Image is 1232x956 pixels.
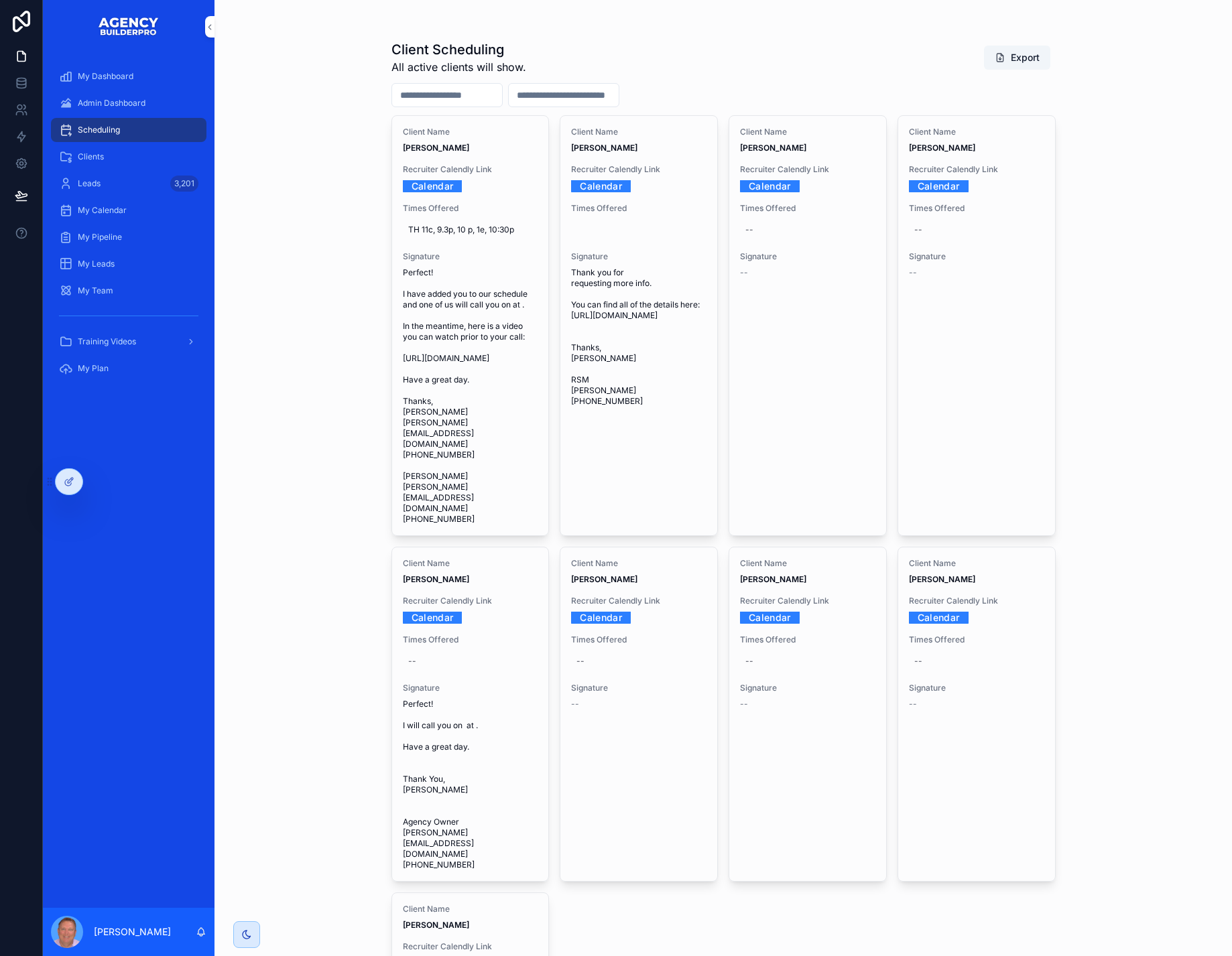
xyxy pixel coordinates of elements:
span: Signature [909,683,1044,693]
a: Client Name[PERSON_NAME]Recruiter Calendly LinkCalendarTimes OfferedSignatureThank you for reques... [560,115,718,536]
div: -- [745,224,753,235]
div: 3,201 [170,176,198,192]
div: -- [408,656,416,667]
span: Client Name [403,904,538,914]
a: My Team [51,279,206,303]
strong: [PERSON_NAME] [403,143,469,153]
span: Admin Dashboard [78,98,145,109]
a: Scheduling [51,118,206,142]
span: All active clients will show. [391,59,526,75]
a: My Pipeline [51,225,206,249]
span: -- [909,699,917,709]
button: Export [984,46,1050,70]
h1: Client Scheduling [391,40,526,59]
span: Recruiter Calendly Link [571,596,706,606]
span: Client Name [909,127,1044,137]
span: Client Name [571,127,706,137]
span: Times Offered [909,203,1044,214]
span: -- [740,267,748,278]
a: Client Name[PERSON_NAME]Recruiter Calendly LinkCalendarTimes Offered--Signature-- [898,547,1056,882]
a: Calendar [571,176,631,196]
div: -- [914,656,922,667]
a: Client Name[PERSON_NAME]Recruiter Calendly LinkCalendarTimes Offered--Signature-- [729,115,887,536]
strong: [PERSON_NAME] [571,143,637,153]
span: Leads [78,178,101,189]
img: App logo [98,16,160,38]
a: My Dashboard [51,64,206,88]
span: Times Offered [740,203,875,214]
span: TH 11c, 9.3p, 10 p, 1e, 10:30p [408,224,533,235]
a: Client Name[PERSON_NAME]Recruiter Calendly LinkCalendarTimes OfferedTH 11c, 9.3p, 10 p, 1e, 10:30... [391,115,550,536]
span: My Team [78,285,113,296]
span: My Plan [78,363,109,374]
span: Recruiter Calendly Link [909,164,1044,175]
span: Times Offered [403,634,538,645]
span: -- [740,699,748,709]
strong: [PERSON_NAME] [740,143,806,153]
span: Times Offered [909,634,1044,645]
span: Recruiter Calendly Link [909,596,1044,606]
a: My Leads [51,252,206,276]
strong: [PERSON_NAME] [403,920,469,930]
span: My Dashboard [78,71,133,82]
a: My Calendar [51,198,206,222]
div: scrollable content [43,54,214,400]
a: Training Videos [51,330,206,354]
span: My Leads [78,259,115,269]
a: My Plan [51,356,206,381]
a: Calendar [403,607,463,628]
a: Client Name[PERSON_NAME]Recruiter Calendly LinkCalendarTimes Offered--Signature-- [560,547,718,882]
span: Recruiter Calendly Link [403,164,538,175]
span: Client Name [740,558,875,569]
div: -- [914,224,922,235]
strong: [PERSON_NAME] [909,143,975,153]
p: [PERSON_NAME] [94,925,171,939]
span: Signature [740,251,875,262]
span: Times Offered [403,203,538,214]
a: Calendar [571,607,631,628]
span: Signature [909,251,1044,262]
a: Calendar [909,607,969,628]
span: Client Name [740,127,875,137]
span: Recruiter Calendly Link [740,596,875,606]
a: Calendar [909,176,969,196]
span: Signature [403,251,538,262]
a: Admin Dashboard [51,91,206,115]
span: Signature [571,251,706,262]
span: Perfect! I will call you on at . Have a great day. Thank You, [PERSON_NAME] Agency Owner [PERSON_... [403,699,538,870]
span: Signature [571,683,706,693]
span: -- [909,267,917,278]
a: Clients [51,145,206,169]
span: Scheduling [78,125,120,135]
a: Calendar [740,607,800,628]
div: -- [745,656,753,667]
span: Times Offered [571,203,706,214]
span: Recruiter Calendly Link [571,164,706,175]
span: Training Videos [78,336,136,347]
strong: [PERSON_NAME] [740,574,806,584]
span: Client Name [403,127,538,137]
span: Client Name [909,558,1044,569]
strong: [PERSON_NAME] [909,574,975,584]
span: Recruiter Calendly Link [403,941,538,952]
span: Thank you for requesting more info. You can find all of the details here: [URL][DOMAIN_NAME] Than... [571,267,706,407]
a: Leads3,201 [51,172,206,196]
a: Calendar [403,176,463,196]
a: Client Name[PERSON_NAME]Recruiter Calendly LinkCalendarTimes Offered--Signature-- [729,547,887,882]
div: -- [576,656,584,667]
strong: [PERSON_NAME] [403,574,469,584]
span: Client Name [571,558,706,569]
span: Signature [740,683,875,693]
a: Client Name[PERSON_NAME]Recruiter Calendly LinkCalendarTimes Offered--SignaturePerfect! I will ca... [391,547,550,882]
span: Recruiter Calendly Link [403,596,538,606]
span: Signature [403,683,538,693]
span: Clients [78,151,104,162]
span: My Pipeline [78,232,122,243]
span: Times Offered [740,634,875,645]
span: -- [571,699,579,709]
span: Perfect! I have added you to our schedule and one of us will call you on at . In the meantime, he... [403,267,538,525]
span: Client Name [403,558,538,569]
a: Client Name[PERSON_NAME]Recruiter Calendly LinkCalendarTimes Offered--Signature-- [898,115,1056,536]
span: My Calendar [78,205,127,216]
a: Calendar [740,176,800,196]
